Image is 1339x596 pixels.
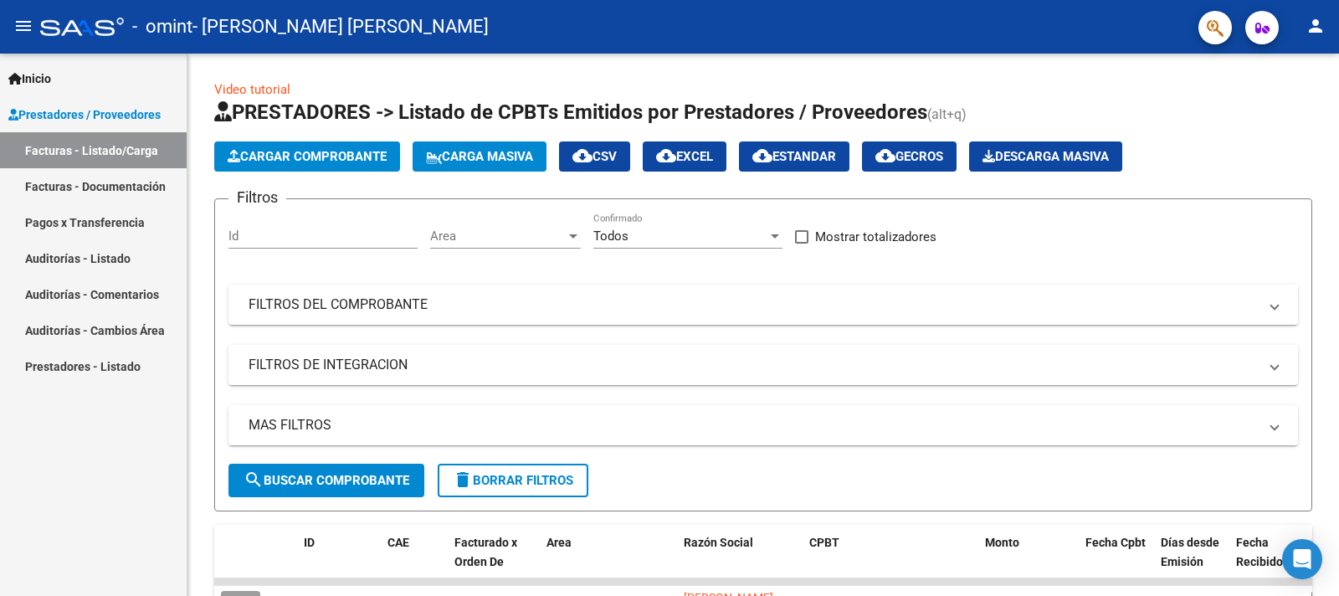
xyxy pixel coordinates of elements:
[228,285,1298,325] mat-expansion-panel-header: FILTROS DEL COMPROBANTE
[752,146,772,166] mat-icon: cloud_download
[815,227,936,247] span: Mostrar totalizadores
[228,464,424,497] button: Buscar Comprobante
[656,149,713,164] span: EXCEL
[249,416,1258,434] mat-panel-title: MAS FILTROS
[228,405,1298,445] mat-expansion-panel-header: MAS FILTROS
[985,536,1019,549] span: Monto
[192,8,489,45] span: - [PERSON_NAME] [PERSON_NAME]
[593,229,628,244] span: Todos
[214,82,290,97] a: Video tutorial
[8,105,161,124] span: Prestadores / Proveedores
[1085,536,1146,549] span: Fecha Cpbt
[875,146,895,166] mat-icon: cloud_download
[249,295,1258,314] mat-panel-title: FILTROS DEL COMPROBANTE
[430,229,566,244] span: Area
[1161,536,1219,568] span: Días desde Emisión
[453,473,573,488] span: Borrar Filtros
[656,146,676,166] mat-icon: cloud_download
[8,69,51,88] span: Inicio
[453,470,473,490] mat-icon: delete
[454,536,517,568] span: Facturado x Orden De
[132,8,192,45] span: - omint
[643,141,726,172] button: EXCEL
[438,464,588,497] button: Borrar Filtros
[572,146,593,166] mat-icon: cloud_download
[214,100,927,124] span: PRESTADORES -> Listado de CPBTs Emitidos por Prestadores / Proveedores
[387,536,409,549] span: CAE
[739,141,849,172] button: Estandar
[1236,536,1283,568] span: Fecha Recibido
[969,141,1122,172] app-download-masive: Descarga masiva de comprobantes (adjuntos)
[1306,16,1326,36] mat-icon: person
[228,186,286,209] h3: Filtros
[546,536,572,549] span: Area
[752,149,836,164] span: Estandar
[684,536,753,549] span: Razón Social
[982,149,1109,164] span: Descarga Masiva
[572,149,617,164] span: CSV
[244,473,409,488] span: Buscar Comprobante
[413,141,546,172] button: Carga Masiva
[228,149,387,164] span: Cargar Comprobante
[875,149,943,164] span: Gecros
[244,470,264,490] mat-icon: search
[13,16,33,36] mat-icon: menu
[228,345,1298,385] mat-expansion-panel-header: FILTROS DE INTEGRACION
[559,141,630,172] button: CSV
[969,141,1122,172] button: Descarga Masiva
[249,356,1258,374] mat-panel-title: FILTROS DE INTEGRACION
[214,141,400,172] button: Cargar Comprobante
[809,536,839,549] span: CPBT
[927,106,967,122] span: (alt+q)
[304,536,315,549] span: ID
[1282,539,1322,579] div: Open Intercom Messenger
[862,141,957,172] button: Gecros
[426,149,533,164] span: Carga Masiva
